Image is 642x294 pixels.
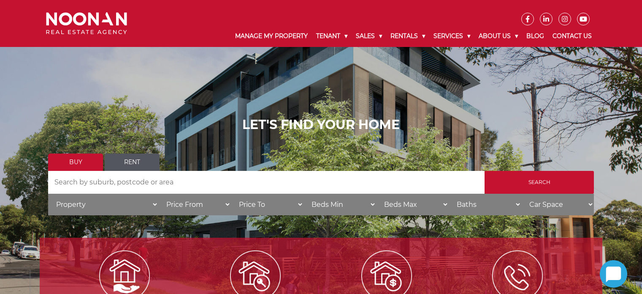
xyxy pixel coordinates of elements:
[48,171,485,194] input: Search by suburb, postcode or area
[46,12,127,35] img: Noonan Real Estate Agency
[429,25,474,47] a: Services
[48,154,103,171] a: Buy
[352,25,386,47] a: Sales
[522,25,548,47] a: Blog
[386,25,429,47] a: Rentals
[312,25,352,47] a: Tenant
[105,154,160,171] a: Rent
[48,117,594,132] h1: LET'S FIND YOUR HOME
[485,171,594,194] input: Search
[231,25,312,47] a: Manage My Property
[548,25,596,47] a: Contact Us
[474,25,522,47] a: About Us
